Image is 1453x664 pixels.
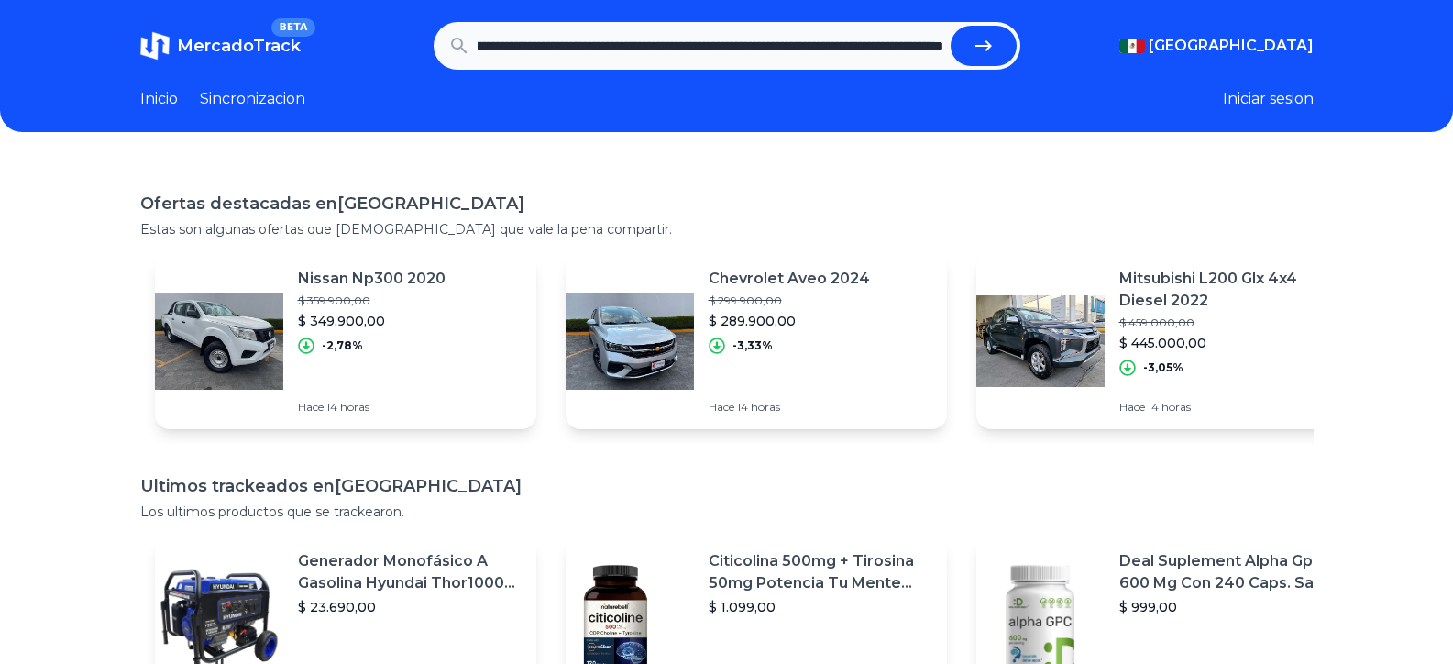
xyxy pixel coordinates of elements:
img: Mexico [1119,39,1145,53]
p: Deal Suplement Alpha Gpc 600 Mg Con 240 Caps. Salud Cerebral Sabor S/n [1119,550,1343,594]
p: Nissan Np300 2020 [298,268,446,290]
p: $ 289.900,00 [709,312,870,330]
img: Featured image [566,277,694,405]
a: MercadoTrackBETA [140,31,301,61]
img: Featured image [155,277,283,405]
a: Sincronizacion [200,88,305,110]
p: $ 445.000,00 [1119,334,1343,352]
p: Chevrolet Aveo 2024 [709,268,870,290]
button: Iniciar sesion [1223,88,1314,110]
p: -3,33% [732,338,773,353]
p: $ 999,00 [1119,598,1343,616]
p: Los ultimos productos que se trackearon. [140,503,1314,521]
p: Citicolina 500mg + Tirosina 50mg Potencia Tu Mente (120caps) Sabor Sin Sabor [709,550,932,594]
button: [GEOGRAPHIC_DATA] [1119,35,1314,57]
p: $ 1.099,00 [709,598,932,616]
p: -2,78% [322,338,363,353]
p: Hace 14 horas [709,400,870,415]
a: Featured imageChevrolet Aveo 2024$ 299.900,00$ 289.900,00-3,33%Hace 14 horas [566,253,947,429]
img: MercadoTrack [140,31,170,61]
h1: Ofertas destacadas en [GEOGRAPHIC_DATA] [140,191,1314,216]
a: Featured imageMitsubishi L200 Glx 4x4 Diesel 2022$ 459.000,00$ 445.000,00-3,05%Hace 14 horas [976,253,1358,429]
p: Hace 14 horas [298,400,446,415]
p: -3,05% [1143,360,1183,375]
a: Featured imageNissan Np300 2020$ 359.900,00$ 349.900,00-2,78%Hace 14 horas [155,253,536,429]
p: Mitsubishi L200 Glx 4x4 Diesel 2022 [1119,268,1343,312]
p: $ 23.690,00 [298,598,522,616]
span: MercadoTrack [177,36,301,56]
p: Estas son algunas ofertas que [DEMOGRAPHIC_DATA] que vale la pena compartir. [140,220,1314,238]
a: Inicio [140,88,178,110]
p: $ 299.900,00 [709,293,870,308]
p: Generador Monofásico A Gasolina Hyundai Thor10000 P 11.5 Kw [298,550,522,594]
span: [GEOGRAPHIC_DATA] [1149,35,1314,57]
p: Hace 14 horas [1119,400,1343,415]
img: Featured image [976,277,1105,405]
span: BETA [271,18,314,37]
p: $ 359.900,00 [298,293,446,308]
p: $ 459.000,00 [1119,315,1343,330]
h1: Ultimos trackeados en [GEOGRAPHIC_DATA] [140,473,1314,499]
p: $ 349.900,00 [298,312,446,330]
